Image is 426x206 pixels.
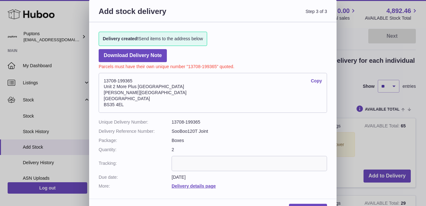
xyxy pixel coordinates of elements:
dd: 13708-199365 [172,119,327,125]
address: 13708-199365 Unit 2 More Plus [GEOGRAPHIC_DATA] [PERSON_NAME][GEOGRAPHIC_DATA] [GEOGRAPHIC_DATA] ... [99,73,327,113]
a: Delivery details page [172,183,216,189]
span: Step 3 of 3 [213,6,327,24]
dt: Due date: [99,174,172,180]
a: Copy [311,78,322,84]
dt: Package: [99,138,172,144]
dt: Delivery Reference Number: [99,128,172,134]
a: Download Delivery Note [99,49,167,62]
span: Send items to the address below [103,36,203,42]
dt: Tracking: [99,156,172,171]
dd: SooBoo120T Joint [172,128,327,134]
dd: [DATE] [172,174,327,180]
strong: Delivery created! [103,36,139,41]
dd: 2 [172,147,327,153]
dt: More: [99,183,172,189]
dt: Quantity: [99,147,172,153]
dd: Boxes [172,138,327,144]
h3: Add stock delivery [99,6,213,24]
dt: Unique Delivery Number: [99,119,172,125]
p: Parcels must have their own unique number "13708-199365" quoted. [99,62,327,70]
